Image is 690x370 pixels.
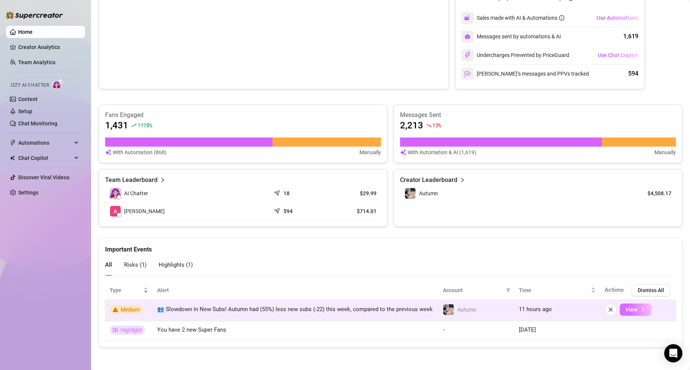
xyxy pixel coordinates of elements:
div: Messages sent by automations & AI [462,30,561,43]
span: Actions [605,286,624,293]
article: 594 [284,207,293,215]
article: Messages Sent [400,111,676,119]
button: Dismiss All [632,284,670,296]
span: Automations [18,137,72,149]
article: Creator Leaderboard [400,176,457,185]
span: close [608,307,613,312]
span: send [274,206,282,214]
span: View [625,307,637,313]
div: Open Intercom Messenger [664,344,682,362]
span: 11 hours ago [519,306,552,313]
a: Creator Analytics [18,41,79,53]
img: svg%3e [464,52,471,59]
span: send [274,188,282,196]
span: Time [519,286,589,294]
span: flag [113,327,118,333]
img: svg%3e [105,148,111,157]
th: Time [514,281,600,300]
article: With Automation (868) [113,148,167,157]
article: $29.99 [331,190,377,197]
span: info-circle [559,15,564,21]
img: svg%3e [400,148,406,157]
span: Izzy AI Chatter [11,82,49,89]
a: Chat Monitoring [18,120,57,126]
article: With Automation & AI (1,619) [408,148,476,157]
a: Home [18,29,33,35]
span: Account [443,286,503,294]
img: svg%3e [464,14,471,21]
span: filter [504,285,512,296]
div: 594 [628,69,638,78]
img: Autumn [443,304,454,315]
a: Content [18,96,38,102]
a: Team Analytics [18,59,55,65]
article: 2,213 [400,119,423,131]
span: rise [131,123,137,128]
span: Risks ( 1 ) [124,261,147,268]
img: svg%3e [465,33,471,40]
article: Manually [654,148,676,157]
article: Fans Engaged [105,111,381,119]
span: 👥 Slowdown In New Subs! Autumn had (55%) less new subs (-22) this week, compared to the previous ... [157,306,433,313]
a: Discover Viral Videos [18,174,69,180]
img: svg%3e [464,70,471,77]
span: right [460,176,465,185]
img: AI Chatter [52,79,64,90]
span: Chat Copilot [18,152,72,164]
th: Alert [153,281,438,300]
span: Dismiss All [638,287,664,293]
img: Autumn Moon [110,206,121,217]
div: Undercharges Prevented by PriceGuard [462,49,569,61]
span: All [105,261,112,268]
span: fall [426,123,432,128]
img: Chat Copilot [10,155,15,161]
div: Sales made with AI & Automations [477,14,564,22]
img: logo-BBDzfeDw.svg [6,11,63,19]
button: View [620,304,651,316]
span: AI Chatter [124,189,148,198]
span: - [443,326,444,333]
img: Autumn [405,188,416,199]
div: [PERSON_NAME]’s messages and PPVs tracked [462,68,589,80]
span: Use Chat Copilot [598,52,638,58]
span: warning [113,307,118,312]
div: Important Events [105,239,676,254]
article: 1,431 [105,119,128,131]
article: Manually [359,148,381,157]
span: right [160,176,165,185]
div: 1,619 [623,32,638,41]
span: You have 2 new Super Fans [157,326,226,333]
span: [PERSON_NAME] [124,207,165,215]
article: 18 [284,190,290,197]
button: Use Automations [596,12,638,24]
th: Type [105,281,153,300]
a: Settings [18,190,38,196]
span: Autumn [419,190,438,196]
span: Type [110,286,142,294]
span: thunderbolt [10,140,16,146]
article: $4,508.17 [637,190,671,197]
article: Team Leaderboard [105,176,158,185]
span: filter [506,288,510,293]
a: Setup [18,108,32,114]
span: 1178 % [137,122,152,129]
span: right [640,307,646,312]
span: Medium [121,307,140,313]
span: 13 % [432,122,441,129]
span: Autumn [457,307,476,313]
span: Highlights ( 1 ) [159,261,193,268]
span: Use Automations [597,15,638,21]
span: Highlight [121,327,142,333]
span: [DATE] [519,326,536,333]
article: $714.01 [331,207,377,215]
button: Use Chat Copilot [597,49,638,61]
img: izzy-ai-chatter-avatar-DDCN_rTZ.svg [110,188,121,199]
